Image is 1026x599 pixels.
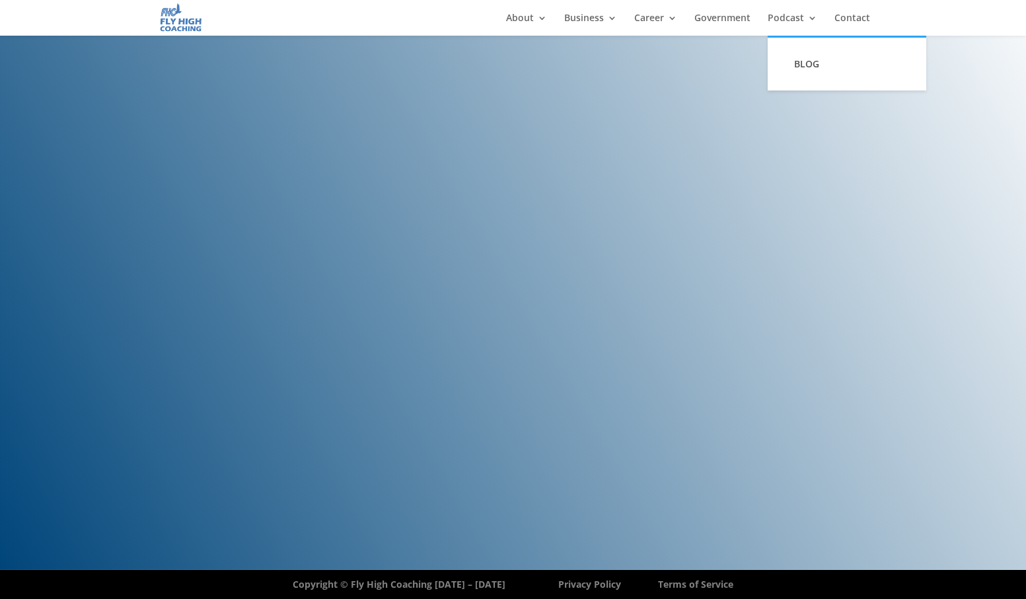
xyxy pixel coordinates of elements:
a: Terms of Service [658,578,733,590]
a: Podcast [768,13,817,36]
a: About [506,13,547,36]
a: Business [564,13,617,36]
strong: Copyright © Fly High Coaching [DATE] – [DATE] [293,578,505,590]
a: BLOG [781,51,913,77]
img: Fly High Coaching [159,3,203,32]
a: Career [634,13,677,36]
a: Contact [834,13,870,36]
a: Privacy Policy [558,578,621,590]
a: Government [694,13,751,36]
